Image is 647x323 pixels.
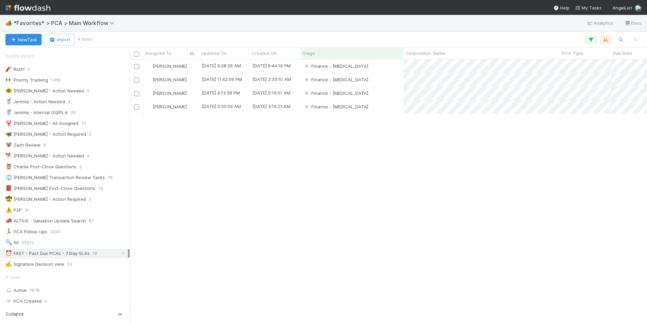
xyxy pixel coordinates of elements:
[562,50,583,57] span: PCA Type
[146,76,187,83] div: [PERSON_NAME]
[202,89,240,96] div: [DATE] 4:13:28 PM
[5,152,84,160] div: [PERSON_NAME] - Action Needed
[5,195,86,203] div: [PERSON_NAME] - Action Required
[5,250,12,256] span: ⏰
[44,34,75,45] button: Import
[79,163,82,171] span: 2
[153,104,187,109] span: [PERSON_NAME]
[87,152,89,160] span: 4
[5,185,12,191] span: 📕
[612,5,632,10] span: AngelList
[5,249,90,258] div: FAST - Past Due PCAs - 7 Day SLAs
[5,261,12,267] span: ✍️
[5,218,12,223] span: 📣
[5,297,42,305] span: PCA Created
[303,50,315,57] span: Stage
[5,119,79,128] div: [PERSON_NAME] - All Assigned
[303,104,368,109] span: Finance - [MEDICAL_DATA]
[146,63,152,69] img: avatar_487f705b-1efa-4920-8de6-14528bcda38c.png
[5,120,12,126] span: 🦞
[68,98,70,106] span: 3
[5,163,76,171] div: Charlie Post-Close Questions
[134,51,139,57] input: Toggle All Rows Selected
[252,89,290,96] div: [DATE] 5:19:01 AM
[635,5,642,12] img: avatar_487f705b-1efa-4920-8de6-14528bcda38c.png
[202,62,241,69] div: [DATE] 9:28:26 AM
[252,103,290,110] div: [DATE] 3:14:21 AM
[303,103,368,110] div: Finance - [MEDICAL_DATA]
[5,142,12,148] span: 🐨
[89,195,91,203] span: 0
[5,141,41,149] div: Zach Review
[146,104,152,109] img: avatar_487f705b-1efa-4920-8de6-14528bcda38c.png
[27,65,30,73] span: 0
[5,98,65,106] div: Jemma - Action Needed
[145,50,172,57] span: Assigned To
[5,174,12,180] span: ⚖️
[153,63,187,69] span: [PERSON_NAME]
[587,19,613,27] a: Analytics
[252,76,291,83] div: [DATE] 2:33:10 AM
[50,228,61,236] span: 2245
[14,20,118,26] span: *Favorites* > PCA > Main Workflow
[201,50,227,57] span: Updated On
[5,88,12,93] span: 🐠
[6,311,24,317] span: Collapse
[5,77,12,83] span: 👀
[134,64,139,69] input: Toggle Row Selected
[303,76,368,83] div: Finance - [MEDICAL_DATA]
[5,217,86,225] div: ALTIUS - Valuation Update Search
[81,119,86,128] span: 13
[134,91,139,96] input: Toggle Row Selected
[24,206,29,214] span: 31
[5,239,12,245] span: 🔍
[5,109,12,115] span: 🥤
[92,249,97,258] span: 18
[5,206,22,214] div: P2P
[303,63,368,69] span: Finance - [MEDICAL_DATA]
[89,217,94,225] span: 87
[5,238,19,247] div: All
[146,63,187,69] div: [PERSON_NAME]
[5,20,12,26] span: 🏕️
[624,19,642,27] a: Docs
[43,141,46,149] span: 0
[153,90,187,96] span: [PERSON_NAME]
[5,184,95,193] div: [PERSON_NAME] Post-Close Questions
[303,90,368,96] span: Finance - [MEDICAL_DATA]
[146,90,187,96] div: [PERSON_NAME]
[5,207,12,213] span: ⚠️
[98,184,103,193] span: 13
[575,5,602,10] span: My Tasks
[5,66,12,72] span: 🧨
[44,297,47,305] span: 0
[153,77,187,82] span: [PERSON_NAME]
[146,103,187,110] div: [PERSON_NAME]
[5,87,84,95] div: [PERSON_NAME] - Action Needed
[5,153,12,158] span: 🐕
[613,50,632,57] span: Due Date
[5,173,105,182] div: [PERSON_NAME] Transaction Review Tasks
[5,108,68,117] div: Jemma - Internal OQ/PLA
[134,105,139,110] input: Toggle Row Selected
[5,131,12,137] span: 🦋
[5,196,12,202] span: 🤠
[575,4,602,11] a: My Tasks
[252,62,291,69] div: [DATE] 9:44:19 PM
[146,90,152,96] img: avatar_487f705b-1efa-4920-8de6-14528bcda38c.png
[5,286,128,295] div: Active
[5,99,12,104] span: 🥤
[5,229,12,234] span: 🏃
[70,108,76,117] span: 39
[108,173,113,182] span: 76
[202,76,242,83] div: [DATE] 11:42:09 PM
[5,34,42,45] button: NewTask
[146,77,152,82] img: avatar_487f705b-1efa-4920-8de6-14528bcda38c.png
[5,260,64,268] div: Signature Decision view
[21,238,34,247] span: 35210
[5,76,48,84] div: Priority Tracking
[303,77,368,82] span: Finance - [MEDICAL_DATA]
[202,103,241,110] div: [DATE] 2:30:09 AM
[67,260,72,268] span: 53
